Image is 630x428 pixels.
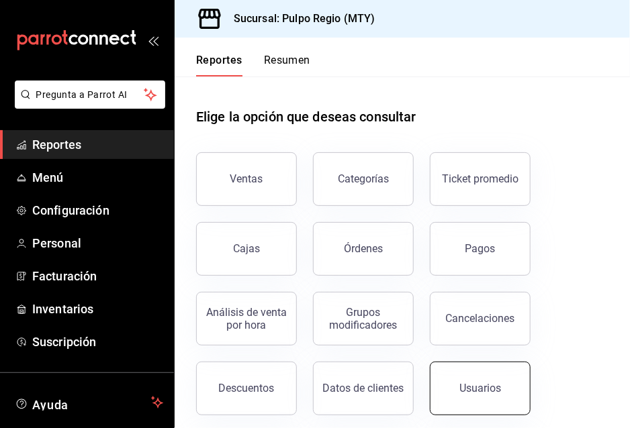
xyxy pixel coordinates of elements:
span: Configuración [32,201,163,219]
button: Cancelaciones [430,292,531,345]
button: Datos de clientes [313,362,414,415]
span: Inventarios [32,300,163,318]
span: Reportes [32,136,163,154]
h3: Sucursal: Pulpo Regio (MTY) [223,11,375,27]
button: Categorías [313,152,414,206]
span: Pregunta a Parrot AI [36,88,144,102]
button: Ventas [196,152,297,206]
span: Ayuda [32,394,146,411]
div: Descuentos [219,382,275,394]
button: Usuarios [430,362,531,415]
div: navigation tabs [196,54,310,76]
button: Grupos modificadores [313,292,414,345]
h1: Elige la opción que deseas consultar [196,107,416,127]
button: Pagos [430,222,531,276]
span: Suscripción [32,333,163,351]
button: open_drawer_menu [148,35,159,46]
a: Cajas [196,222,297,276]
div: Cajas [233,241,261,257]
button: Pregunta a Parrot AI [15,81,165,109]
div: Grupos modificadores [322,306,405,331]
div: Órdenes [344,242,383,255]
span: Facturación [32,267,163,285]
div: Cancelaciones [446,312,515,325]
button: Reportes [196,54,242,76]
div: Ticket promedio [442,172,519,185]
button: Ticket promedio [430,152,531,206]
button: Resumen [264,54,310,76]
button: Descuentos [196,362,297,415]
span: Menú [32,168,163,186]
span: Personal [32,234,163,252]
div: Categorías [338,172,389,185]
button: Análisis de venta por hora [196,292,297,345]
div: Usuarios [459,382,501,394]
button: Órdenes [313,222,414,276]
div: Ventas [230,172,263,185]
div: Datos de clientes [323,382,404,394]
div: Análisis de venta por hora [205,306,288,331]
a: Pregunta a Parrot AI [9,97,165,111]
div: Pagos [465,242,496,255]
